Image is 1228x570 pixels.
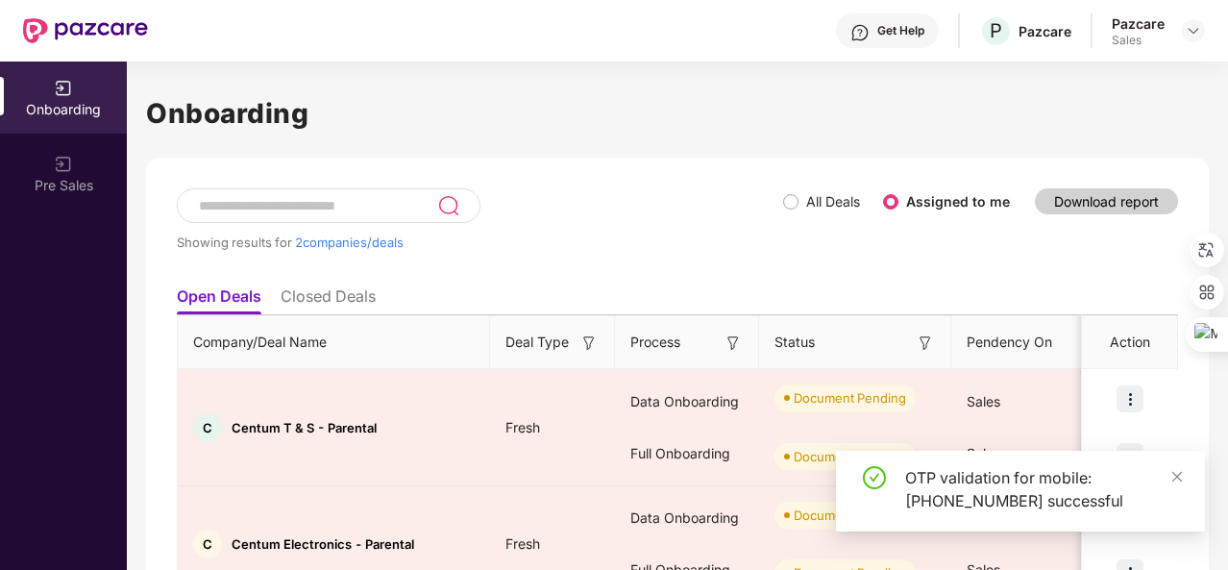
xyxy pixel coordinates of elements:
th: Action [1082,316,1178,369]
span: close [1170,470,1184,483]
label: Assigned to me [906,193,1010,210]
div: Showing results for [177,235,783,250]
span: Deal Type [505,332,569,353]
th: Company/Deal Name [178,316,490,369]
img: svg+xml;base64,PHN2ZyB3aWR0aD0iMjAiIGhlaWdodD0iMjAiIHZpZXdCb3g9IjAgMCAyMCAyMCIgZmlsbD0ibm9uZSIgeG... [54,79,73,98]
img: svg+xml;base64,PHN2ZyB3aWR0aD0iMTYiIGhlaWdodD0iMTYiIHZpZXdCb3g9IjAgMCAxNiAxNiIgZmlsbD0ibm9uZSIgeG... [724,334,743,353]
span: Process [630,332,680,353]
span: Pendency On [967,332,1052,353]
span: Fresh [490,535,555,552]
div: Pazcare [1019,22,1071,40]
img: icon [1117,385,1143,412]
div: OTP validation for mobile: [PHONE_NUMBER] successful [905,466,1182,512]
div: Pazcare [1112,14,1165,33]
li: Open Deals [177,286,261,314]
img: svg+xml;base64,PHN2ZyB3aWR0aD0iMjAiIGhlaWdodD0iMjAiIHZpZXdCb3g9IjAgMCAyMCAyMCIgZmlsbD0ibm9uZSIgeG... [54,155,73,174]
span: Sales [967,393,1000,409]
div: Data Onboarding [615,376,759,428]
span: Centum Electronics - Parental [232,536,414,552]
li: Closed Deals [281,286,376,314]
div: Document Pending [794,388,906,408]
div: Data Onboarding [615,492,759,544]
span: Centum T & S - Parental [232,420,377,435]
div: C [193,413,222,442]
span: check-circle [863,466,886,489]
img: svg+xml;base64,PHN2ZyB3aWR0aD0iMTYiIGhlaWdodD0iMTYiIHZpZXdCb3g9IjAgMCAxNiAxNiIgZmlsbD0ibm9uZSIgeG... [579,334,599,353]
div: Document Pending [794,447,906,466]
img: icon [1117,443,1143,470]
button: Download report [1035,188,1178,214]
span: Fresh [490,419,555,435]
span: Sales [967,445,1000,461]
img: svg+xml;base64,PHN2ZyB3aWR0aD0iMTYiIGhlaWdodD0iMTYiIHZpZXdCb3g9IjAgMCAxNiAxNiIgZmlsbD0ibm9uZSIgeG... [916,334,935,353]
img: svg+xml;base64,PHN2ZyB3aWR0aD0iMjQiIGhlaWdodD0iMjUiIHZpZXdCb3g9IjAgMCAyNCAyNSIgZmlsbD0ibm9uZSIgeG... [437,194,459,217]
div: C [193,530,222,558]
div: Full Onboarding [615,428,759,480]
img: New Pazcare Logo [23,18,148,43]
span: P [990,19,1002,42]
h1: Onboarding [146,92,1209,135]
span: 2 companies/deals [295,235,404,250]
img: svg+xml;base64,PHN2ZyBpZD0iRHJvcGRvd24tMzJ4MzIiIHhtbG5zPSJodHRwOi8vd3d3LnczLm9yZy8yMDAwL3N2ZyIgd2... [1186,23,1201,38]
label: All Deals [806,193,860,210]
div: Document Pending [794,506,906,525]
div: Sales [1112,33,1165,48]
span: Status [774,332,815,353]
div: Get Help [877,23,924,38]
img: svg+xml;base64,PHN2ZyBpZD0iSGVscC0zMngzMiIgeG1sbnM9Imh0dHA6Ly93d3cudzMub3JnLzIwMDAvc3ZnIiB3aWR0aD... [850,23,870,42]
